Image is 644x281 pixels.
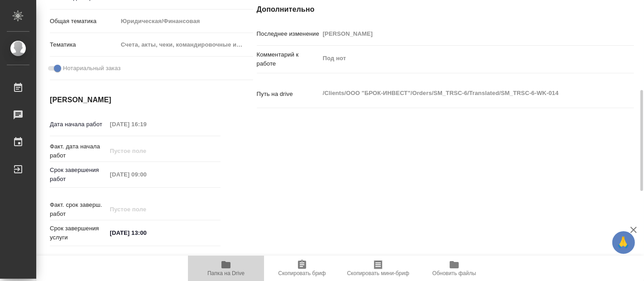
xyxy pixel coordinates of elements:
[612,231,635,254] button: 🙏
[320,27,603,40] input: Пустое поле
[433,270,476,276] span: Обновить файлы
[50,120,107,129] p: Дата начала работ
[107,118,186,131] input: Пустое поле
[616,233,631,252] span: 🙏
[50,17,118,26] p: Общая тематика
[107,203,186,216] input: Пустое поле
[257,50,320,68] p: Комментарий к работе
[207,270,245,276] span: Папка на Drive
[278,270,326,276] span: Скопировать бриф
[50,40,118,49] p: Тематика
[257,90,320,99] p: Путь на drive
[50,200,107,219] p: Факт. срок заверш. работ
[347,270,409,276] span: Скопировать мини-бриф
[340,256,416,281] button: Скопировать мини-бриф
[320,86,603,101] textarea: /Clients/ООО "БРОК-ИНВЕСТ"/Orders/SM_TRSC-6/Translated/SM_TRSC-6-WK-014
[320,51,603,66] textarea: Под нот
[50,166,107,184] p: Срок завершения работ
[63,64,120,73] span: Нотариальный заказ
[118,37,254,52] div: Счета, акты, чеки, командировочные и таможенные документы
[50,95,221,105] h4: [PERSON_NAME]
[257,29,320,38] p: Последнее изменение
[107,226,186,239] input: ✎ Введи что-нибудь
[118,14,254,29] div: Юридическая/Финансовая
[50,224,107,242] p: Срок завершения услуги
[188,256,264,281] button: Папка на Drive
[416,256,492,281] button: Обновить файлы
[50,142,107,160] p: Факт. дата начала работ
[107,168,186,181] input: Пустое поле
[257,4,634,15] h4: Дополнительно
[107,144,186,157] input: Пустое поле
[264,256,340,281] button: Скопировать бриф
